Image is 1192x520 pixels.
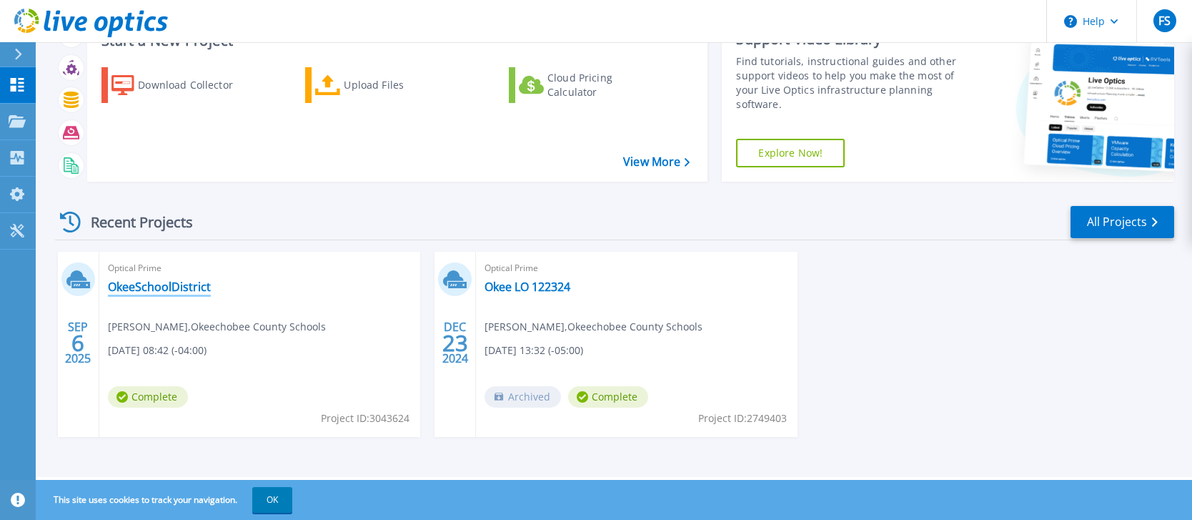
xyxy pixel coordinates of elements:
span: [PERSON_NAME] , Okeechobee County Schools [108,319,326,335]
div: Find tutorials, instructional guides and other support videos to help you make the most of your L... [736,54,965,112]
div: SEP 2025 [64,317,91,369]
a: Upload Files [305,67,465,103]
div: Upload Files [344,71,458,99]
a: View More [623,155,690,169]
button: OK [252,487,292,513]
span: 23 [442,337,468,349]
span: This site uses cookies to track your navigation. [39,487,292,513]
div: Cloud Pricing Calculator [547,71,662,99]
a: OkeeSchoolDistrict [108,280,211,294]
span: Archived [485,386,561,408]
h3: Start a New Project [101,33,690,49]
div: Download Collector [138,71,252,99]
span: Project ID: 2749403 [698,411,787,426]
span: [PERSON_NAME] , Okeechobee County Schools [485,319,702,335]
span: [DATE] 08:42 (-04:00) [108,343,207,358]
span: Project ID: 3043624 [321,411,409,426]
span: Complete [108,386,188,408]
div: DEC 2024 [442,317,469,369]
a: Cloud Pricing Calculator [509,67,668,103]
a: Download Collector [101,67,261,103]
span: [DATE] 13:32 (-05:00) [485,343,583,358]
span: Complete [568,386,648,408]
span: FS [1158,15,1171,26]
a: All Projects [1071,206,1174,238]
div: Recent Projects [55,205,212,240]
span: 6 [71,337,84,349]
span: Optical Prime [108,260,412,276]
span: Optical Prime [485,260,788,276]
a: Explore Now! [736,139,845,167]
a: Okee LO 122324 [485,280,570,294]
